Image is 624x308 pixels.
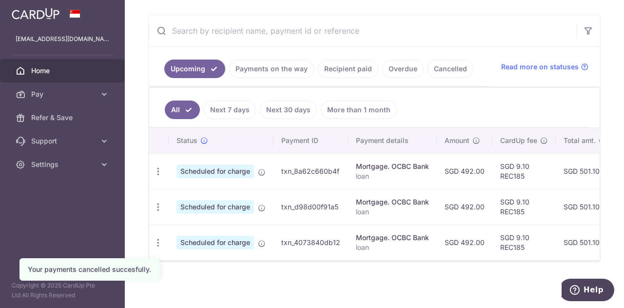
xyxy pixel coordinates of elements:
div: Mortgage. OCBC Bank [356,233,429,243]
span: Refer & Save [31,113,96,123]
td: SGD 492.00 [437,153,492,189]
a: All [165,101,200,119]
a: Overdue [382,60,424,78]
span: CardUp fee [500,136,537,145]
span: Read more on statuses [501,62,579,72]
p: [EMAIL_ADDRESS][DOMAIN_NAME] [16,34,109,44]
td: txn_4073840db12 [273,225,348,260]
iframe: Opens a widget where you can find more information [562,279,614,303]
td: SGD 492.00 [437,189,492,225]
span: Total amt. [564,136,596,145]
a: Next 7 days [204,101,256,119]
td: SGD 9.10 REC185 [492,189,556,225]
p: loan [356,207,429,217]
input: Search by recipient name, payment id or reference [149,15,577,46]
div: Mortgage. OCBC Bank [356,162,429,171]
p: loan [356,243,429,252]
a: Recipient paid [318,60,378,78]
a: More than 1 month [321,101,397,119]
td: txn_8a62c660b4f [273,153,348,189]
a: Next 30 days [260,101,317,119]
td: SGD 9.10 REC185 [492,225,556,260]
p: loan [356,171,429,181]
a: Cancelled [428,60,473,78]
th: Payment details [348,128,437,153]
div: Mortgage. OCBC Bank [356,197,429,207]
span: Scheduled for charge [176,236,254,249]
span: Scheduled for charge [176,200,254,214]
span: Amount [445,136,469,145]
td: SGD 501.10 [556,225,614,260]
a: Upcoming [164,60,225,78]
span: Home [31,66,96,76]
a: Payments on the way [229,60,314,78]
td: SGD 9.10 REC185 [492,153,556,189]
img: CardUp [12,8,59,20]
td: SGD 501.10 [556,153,614,189]
span: Pay [31,89,96,99]
span: Scheduled for charge [176,164,254,178]
td: SGD 501.10 [556,189,614,225]
span: Support [31,136,96,146]
div: Your payments cancelled succesfully. [28,265,151,274]
span: Settings [31,160,96,169]
td: txn_d98d00f91a5 [273,189,348,225]
td: SGD 492.00 [437,225,492,260]
th: Payment ID [273,128,348,153]
a: Read more on statuses [501,62,588,72]
span: Status [176,136,197,145]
